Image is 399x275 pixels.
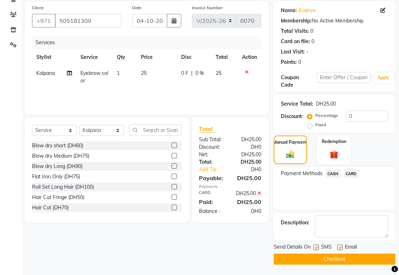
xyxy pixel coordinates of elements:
div: Hair Cut Fringe (DH50) [32,194,84,201]
span: 0 F [181,70,188,77]
th: Stylist [32,49,76,65]
label: Redemption [322,138,346,145]
div: Points: [281,58,297,66]
span: 1 [117,70,120,76]
span: Send Details On [274,243,311,252]
div: 0 [310,27,313,35]
div: No Active Membership [281,17,388,25]
div: DH25.00 [316,100,336,108]
div: Description: [281,219,309,226]
div: Service Total: [281,100,313,108]
img: _cash.svg [284,150,297,159]
div: DH25.00 [230,198,267,206]
div: Services [33,36,267,49]
div: Balance : [194,208,230,215]
button: +971 [32,14,56,27]
th: Service [76,49,113,65]
div: DH25.00 [230,158,267,166]
span: 25 [141,70,147,76]
span: CASH [325,170,341,178]
div: Payable: [194,174,230,182]
label: Fixed [315,122,326,128]
label: Percentage [315,112,338,119]
div: Discount: [194,143,230,151]
div: DH25.00 [230,190,267,197]
span: Total [199,125,215,133]
th: Action [238,49,261,65]
div: DH25.00 [230,151,267,158]
a: Add Tip [194,166,236,173]
span: Payment Methods [281,170,322,177]
div: Hair Cut (DH70) [32,204,69,212]
th: Disc [177,49,211,65]
div: DH25.00 [230,174,267,182]
span: CARD [343,170,359,178]
label: Manual Payment [273,139,308,146]
button: Checkout [274,254,395,265]
div: Payments [199,184,261,190]
div: Blow dry short (DH60) [32,142,83,149]
span: 25 [216,70,221,76]
div: 0 [298,58,301,66]
span: Eyebrow color [80,70,108,84]
th: Qty [112,49,137,65]
span: | [191,70,193,77]
div: Last Visit: [281,48,305,56]
div: Paid: [194,198,230,206]
label: Invoice Number [192,5,223,11]
div: Total Visits: [281,27,309,35]
div: DH0 [236,166,267,173]
div: Membership: [281,17,312,25]
img: _gift.svg [327,149,341,160]
label: Client [32,5,43,11]
a: Badriya [298,7,316,14]
div: Discount: [281,113,303,120]
input: Enter Offer / Coupon Code [317,72,371,83]
span: 0 % [195,70,204,77]
div: DH0 [230,208,267,215]
div: Blow dry Medium (DH75) [32,152,89,160]
div: CARD [194,190,230,197]
th: Price [137,49,177,65]
label: Date [132,5,142,11]
input: Search or Scan [129,124,182,136]
div: Blow dry Long (DH90) [32,163,83,170]
div: Sub Total: [194,136,230,143]
div: Total: [194,158,230,166]
span: Kalpana [36,70,55,76]
div: Roll Set Long Hair (DH100) [32,183,94,191]
th: Total [211,49,238,65]
div: Flat Iron Only (DH75) [32,173,80,180]
div: Net: [194,151,230,158]
div: DH25.00 [230,136,267,143]
div: Card on file: [281,38,310,45]
div: - [306,48,308,56]
span: SMS [321,243,332,252]
div: 0 [311,38,314,45]
div: Coupon Code [281,74,317,89]
button: Apply [373,72,394,83]
div: Name: [281,7,297,14]
input: Search by Name/Mobile/Email/Code [55,14,121,27]
div: DH0 [230,143,267,151]
span: Email [345,243,357,252]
